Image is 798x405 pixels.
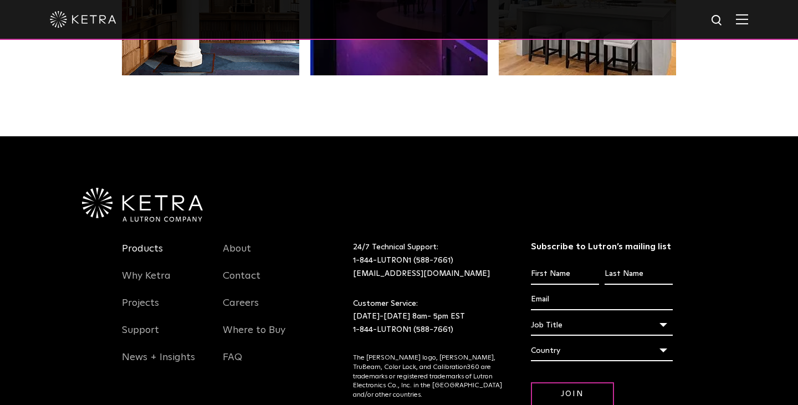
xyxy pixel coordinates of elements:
[223,351,242,377] a: FAQ
[531,241,673,253] h3: Subscribe to Lutron’s mailing list
[353,298,503,337] p: Customer Service: [DATE]-[DATE] 8am- 5pm EST
[122,241,206,377] div: Navigation Menu
[223,297,259,322] a: Careers
[50,11,116,28] img: ketra-logo-2019-white
[531,264,599,285] input: First Name
[82,188,203,222] img: Ketra-aLutronCo_White_RGB
[531,315,673,336] div: Job Title
[122,324,159,350] a: Support
[531,289,673,310] input: Email
[353,270,490,278] a: [EMAIL_ADDRESS][DOMAIN_NAME]
[122,270,171,295] a: Why Ketra
[122,297,159,322] a: Projects
[223,324,285,350] a: Where to Buy
[353,241,503,280] p: 24/7 Technical Support:
[710,14,724,28] img: search icon
[223,270,260,295] a: Contact
[122,351,195,377] a: News + Insights
[122,243,163,268] a: Products
[223,241,307,377] div: Navigation Menu
[531,340,673,361] div: Country
[353,257,453,264] a: 1-844-LUTRON1 (588-7661)
[605,264,673,285] input: Last Name
[736,14,748,24] img: Hamburger%20Nav.svg
[353,353,503,400] p: The [PERSON_NAME] logo, [PERSON_NAME], TruBeam, Color Lock, and Calibration360 are trademarks or ...
[223,243,251,268] a: About
[353,326,453,334] a: 1-844-LUTRON1 (588-7661)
